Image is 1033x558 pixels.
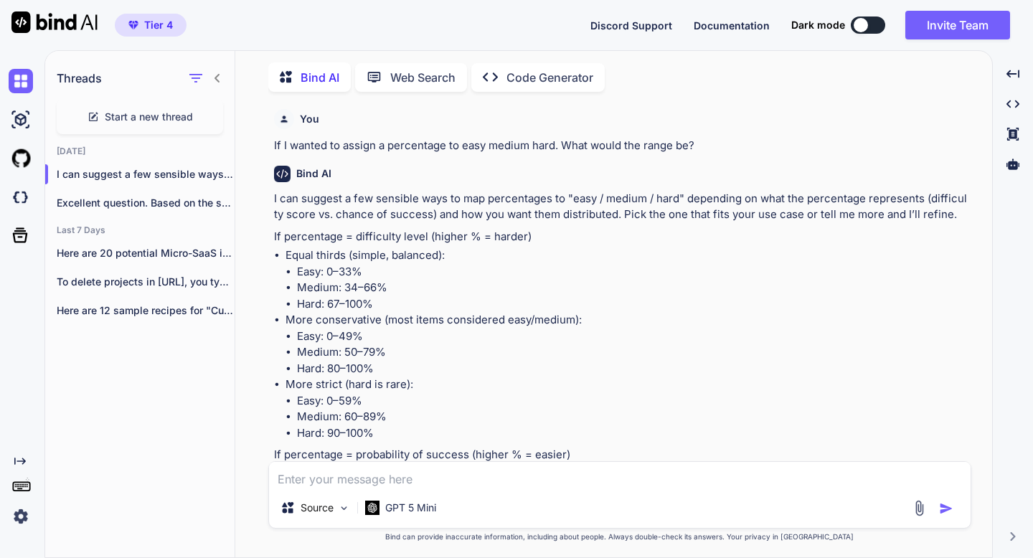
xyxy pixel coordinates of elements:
button: Documentation [694,18,770,33]
img: GPT 5 Mini [365,501,379,514]
li: Easy: 0–33% [297,264,968,280]
span: Start a new thread [105,110,193,124]
li: Equal thirds (simple, balanced): [286,247,968,312]
li: Hard: 90–100% [297,425,968,442]
h2: [DATE] [45,146,235,157]
p: Code Generator [506,69,593,86]
img: icon [939,501,953,516]
p: I can suggest a few sensible ways to map percentages to "easy / medium / hard" depending on what ... [274,191,968,223]
p: Excellent question. Based on the screens... [57,196,235,210]
p: I can suggest a few sensible ways to map... [57,167,235,181]
span: Discord Support [590,19,672,32]
button: Invite Team [905,11,1010,39]
span: Tier 4 [144,18,173,32]
li: Medium: 34–66% [297,280,968,296]
li: Easy: 0–49% [297,328,968,345]
img: Bind AI [11,11,98,33]
li: Hard: 67–100% [297,296,968,313]
img: chat [9,69,33,93]
p: Bind can provide inaccurate information, including about people. Always double-check its answers.... [268,531,971,542]
img: premium [128,21,138,29]
img: ai-studio [9,108,33,132]
img: Pick Models [338,502,350,514]
span: Dark mode [791,18,845,32]
p: Here are 20 potential Micro-SaaS ideas based... [57,246,235,260]
h6: Bind AI [296,166,331,181]
p: Source [301,501,334,515]
p: If percentage = difficulty level (higher % = harder) [274,229,968,245]
li: Medium: 50–79% [297,344,968,361]
button: premiumTier 4 [115,14,187,37]
span: Documentation [694,19,770,32]
li: More conservative (most items considered easy/medium): [286,312,968,377]
p: GPT 5 Mini [385,501,436,515]
p: To delete projects in [URL], you typically... [57,275,235,289]
li: Hard: 80–100% [297,361,968,377]
h2: Last 7 Days [45,224,235,236]
img: githubLight [9,146,33,171]
p: Bind AI [301,69,339,86]
li: Medium: 60–89% [297,409,968,425]
img: attachment [911,500,928,516]
img: darkCloudIdeIcon [9,185,33,209]
p: If percentage = probability of success (higher % = easier) [274,447,968,463]
li: Easy: 0–59% [297,393,968,410]
p: Web Search [390,69,456,86]
img: settings [9,504,33,529]
p: If I wanted to assign a percentage to easy medium hard. What would the range be? [274,138,968,154]
h1: Threads [57,70,102,87]
p: Here are 12 sample recipes for "Culinary... [57,303,235,318]
button: Discord Support [590,18,672,33]
h6: You [300,112,319,126]
li: More strict (hard is rare): [286,377,968,441]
